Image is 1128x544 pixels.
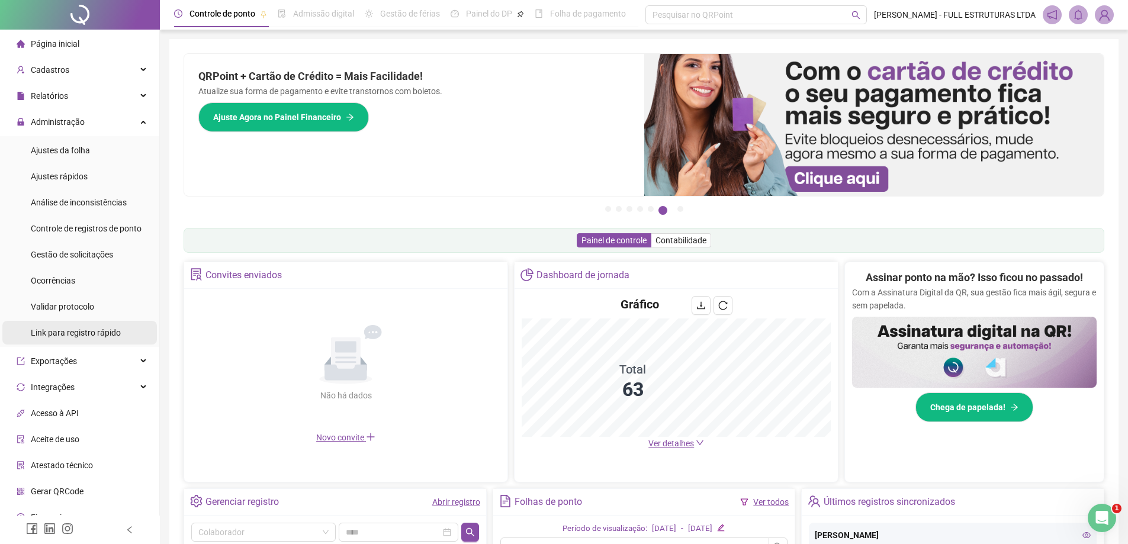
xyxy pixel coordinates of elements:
[915,392,1033,422] button: Chega de papelada!
[688,523,712,535] div: [DATE]
[17,435,25,443] span: audit
[753,497,789,507] a: Ver todos
[346,113,354,121] span: arrow-right
[621,296,659,313] h4: Gráfico
[536,265,629,285] div: Dashboard de jornada
[718,301,728,310] span: reload
[17,383,25,391] span: sync
[198,85,630,98] p: Atualize sua forma de pagamento e evite transtornos com boletos.
[44,523,56,535] span: linkedin
[581,236,647,245] span: Painel de controle
[205,265,282,285] div: Convites enviados
[637,206,643,212] button: 4
[205,492,279,512] div: Gerenciar registro
[644,54,1104,196] img: banner%2F75947b42-3b94-469c-a360-407c2d3115d7.png
[260,11,267,18] span: pushpin
[198,68,630,85] h2: QRPoint + Cartão de Crédito = Mais Facilidade!
[190,495,203,507] span: setting
[740,498,748,506] span: filter
[17,461,25,469] span: solution
[1095,6,1113,24] img: 71489
[17,40,25,48] span: home
[31,356,77,366] span: Exportações
[1112,504,1121,513] span: 1
[31,39,79,49] span: Página inicial
[17,409,25,417] span: api
[278,9,286,18] span: file-done
[31,487,83,496] span: Gerar QRCode
[874,8,1036,21] span: [PERSON_NAME] - FULL ESTRUTURAS LTDA
[26,523,38,535] span: facebook
[465,527,475,537] span: search
[174,9,182,18] span: clock-circle
[31,250,113,259] span: Gestão de solicitações
[1082,531,1091,539] span: eye
[31,408,79,418] span: Acesso à API
[852,286,1097,312] p: Com a Assinatura Digital da QR, sua gestão fica mais ágil, segura e sem papelada.
[17,487,25,495] span: qrcode
[824,492,955,512] div: Últimos registros sincronizados
[1010,403,1018,411] span: arrow-right
[696,301,706,310] span: download
[717,524,725,532] span: edit
[648,439,704,448] a: Ver detalhes down
[17,66,25,74] span: user-add
[866,269,1083,286] h2: Assinar ponto na mão? Isso ficou no passado!
[31,434,79,444] span: Aceite de uso
[605,206,611,212] button: 1
[190,268,203,281] span: solution
[31,382,75,392] span: Integrações
[31,276,75,285] span: Ocorrências
[851,11,860,20] span: search
[517,11,524,18] span: pushpin
[31,91,68,101] span: Relatórios
[17,92,25,100] span: file
[198,102,369,132] button: Ajuste Agora no Painel Financeiro
[852,317,1097,388] img: banner%2F02c71560-61a6-44d4-94b9-c8ab97240462.png
[652,523,676,535] div: [DATE]
[291,389,400,402] div: Não há dados
[31,65,69,75] span: Cadastros
[31,224,142,233] span: Controle de registros de ponto
[466,9,512,18] span: Painel do DP
[563,523,647,535] div: Período de visualização:
[31,328,121,337] span: Link para registro rápido
[365,9,373,18] span: sun
[380,9,440,18] span: Gestão de férias
[520,268,533,281] span: pie-chart
[31,117,85,127] span: Administração
[432,497,480,507] a: Abrir registro
[62,523,73,535] span: instagram
[1047,9,1058,20] span: notification
[31,302,94,311] span: Validar protocolo
[616,206,622,212] button: 2
[17,118,25,126] span: lock
[815,529,1091,542] div: [PERSON_NAME]
[31,146,90,155] span: Ajustes da folha
[293,9,354,18] span: Admissão digital
[31,461,93,470] span: Atestado técnico
[451,9,459,18] span: dashboard
[17,513,25,522] span: dollar
[648,439,694,448] span: Ver detalhes
[31,172,88,181] span: Ajustes rápidos
[31,198,127,207] span: Análise de inconsistências
[17,357,25,365] span: export
[499,495,512,507] span: file-text
[189,9,255,18] span: Controle de ponto
[626,206,632,212] button: 3
[1088,504,1116,532] iframe: Intercom live chat
[696,439,704,447] span: down
[648,206,654,212] button: 5
[126,526,134,534] span: left
[677,206,683,212] button: 7
[930,401,1005,414] span: Chega de papelada!
[658,206,667,215] button: 6
[808,495,820,507] span: team
[366,432,375,442] span: plus
[213,111,341,124] span: Ajuste Agora no Painel Financeiro
[655,236,706,245] span: Contabilidade
[550,9,626,18] span: Folha de pagamento
[316,433,375,442] span: Novo convite
[681,523,683,535] div: -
